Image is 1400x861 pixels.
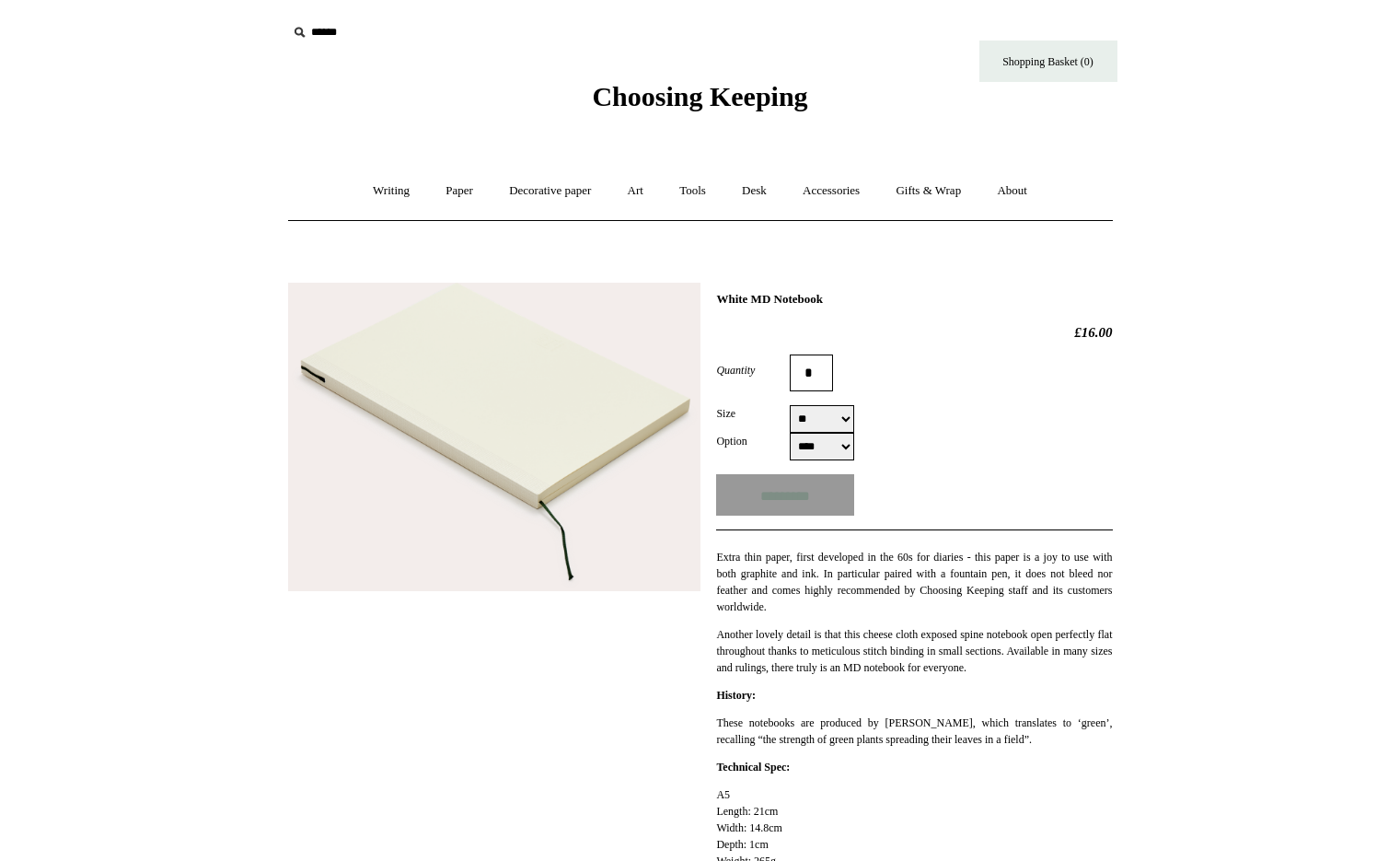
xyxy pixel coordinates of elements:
[980,167,1044,215] a: About
[716,362,790,378] label: Quantity
[716,761,790,774] strong: Technical Spec:
[716,549,1112,615] p: Extra thin paper, first developed in the 60s for diaries - this paper is a joy to use with both g...
[492,167,607,215] a: Decorative paper
[716,689,756,702] strong: History:
[429,167,490,215] a: Paper
[611,167,660,215] a: Art
[879,167,978,215] a: Gifts & Wrap
[592,96,807,109] a: Choosing Keeping
[716,626,1112,676] p: Another lovely detail is that this cheese cloth exposed spine notebook open perfectly flat throug...
[663,167,723,215] a: Tools
[979,41,1117,82] a: Shopping Basket (0)
[592,81,807,111] span: Choosing Keeping
[716,292,1112,307] h1: White MD Notebook
[288,283,700,591] img: White MD Notebook
[356,167,426,215] a: Writing
[716,324,1112,341] h2: £16.00
[725,167,783,215] a: Desk
[786,167,876,215] a: Accessories
[716,715,1112,748] p: These notebooks are produced by [PERSON_NAME], which translates to ‘green’, recalling “the streng...
[716,405,790,422] label: Size
[716,433,790,449] label: Option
